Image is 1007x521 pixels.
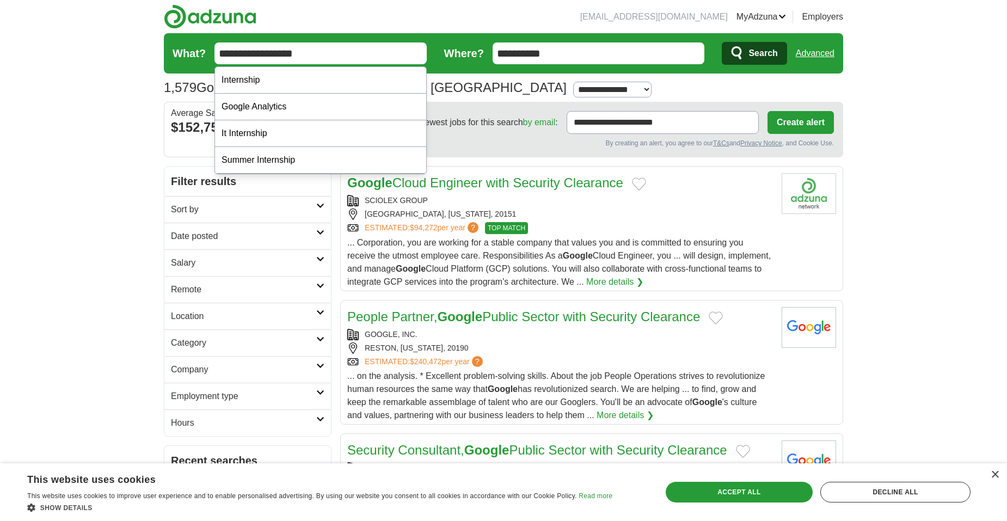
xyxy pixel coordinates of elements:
span: $94,272 [410,223,438,232]
button: Add to favorite jobs [632,177,646,191]
a: Security Consultant,GooglePublic Sector with Security Clearance [347,443,727,457]
div: Summer Internship [215,147,426,174]
h2: Sort by [171,203,316,216]
img: Google logo [782,307,836,348]
a: by email [523,118,556,127]
strong: Google [396,264,426,273]
img: Adzuna logo [164,4,256,29]
h2: Date posted [171,230,316,243]
div: SCIOLEX GROUP [347,195,773,206]
div: Internship [215,67,426,94]
a: More details ❯ [597,409,654,422]
div: RESTON, [US_STATE], 20190 [347,342,773,354]
strong: Google [464,443,509,457]
a: T&Cs [713,139,729,147]
a: Category [164,329,331,356]
a: Salary [164,249,331,276]
li: [EMAIL_ADDRESS][DOMAIN_NAME] [580,10,728,23]
a: Remote [164,276,331,303]
h2: Remote [171,283,316,296]
div: Accept all [666,482,813,502]
button: Add to favorite jobs [736,445,750,458]
div: Average Salary [171,109,324,118]
span: 1,579 [164,78,197,97]
h2: Filter results [164,167,331,196]
a: Advanced [796,42,834,64]
div: By creating an alert, you agree to our and , and Cookie Use. [349,138,834,148]
a: Privacy Notice [740,139,782,147]
span: ... on the analysis. * Excellent problem-solving skills. About the job People Operations strives ... [347,371,765,420]
button: Search [722,42,787,65]
div: $152,758 [171,118,324,137]
a: More details ❯ [586,275,643,289]
span: ? [468,222,478,233]
img: Company logo [782,173,836,214]
span: This website uses cookies to improve user experience and to enable personalised advertising. By u... [27,492,577,500]
div: This website uses cookies [27,470,585,486]
strong: Google [563,251,593,260]
div: Show details [27,502,612,513]
a: People Partner,GooglePublic Sector with Security Clearance [347,309,700,324]
a: ESTIMATED:$240,472per year? [365,356,485,367]
button: Create alert [767,111,834,134]
a: Hours [164,409,331,436]
label: What? [173,45,206,62]
h2: Location [171,310,316,323]
label: Where? [444,45,484,62]
span: Show details [40,504,93,512]
span: Search [748,42,777,64]
a: ESTIMATED:$94,272per year? [365,222,481,234]
h2: Recent searches [171,452,324,469]
h2: Hours [171,416,316,430]
a: Employment type [164,383,331,409]
span: $240,472 [410,357,441,366]
a: Read more, opens a new window [579,492,612,500]
h2: Salary [171,256,316,269]
div: Decline all [820,482,971,502]
button: Add to favorite jobs [709,311,723,324]
div: Close [991,471,999,479]
div: It Internship [215,120,426,147]
span: ... Corporation, you are working for a stable company that values you and is committed to ensurin... [347,238,771,286]
div: [GEOGRAPHIC_DATA], [US_STATE], 20151 [347,209,773,220]
strong: Google [692,397,722,407]
h2: Category [171,336,316,350]
a: GoogleCloud Engineer with Security Clearance [347,175,623,190]
h1: Google Jobs in [GEOGRAPHIC_DATA], [GEOGRAPHIC_DATA] [164,80,567,95]
strong: Google [437,309,482,324]
h2: Company [171,363,316,376]
span: ? [472,356,483,367]
a: GOOGLE, INC. [365,330,417,339]
strong: Google [347,175,392,190]
a: Employers [802,10,843,23]
div: Google Analytics [215,94,426,120]
span: Receive the newest jobs for this search : [371,116,557,129]
h2: Employment type [171,390,316,403]
img: Google logo [782,440,836,481]
a: Company [164,356,331,383]
span: TOP MATCH [485,222,528,234]
a: MyAdzuna [736,10,787,23]
a: Sort by [164,196,331,223]
a: Date posted [164,223,331,249]
strong: Google [488,384,518,394]
a: Location [164,303,331,329]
